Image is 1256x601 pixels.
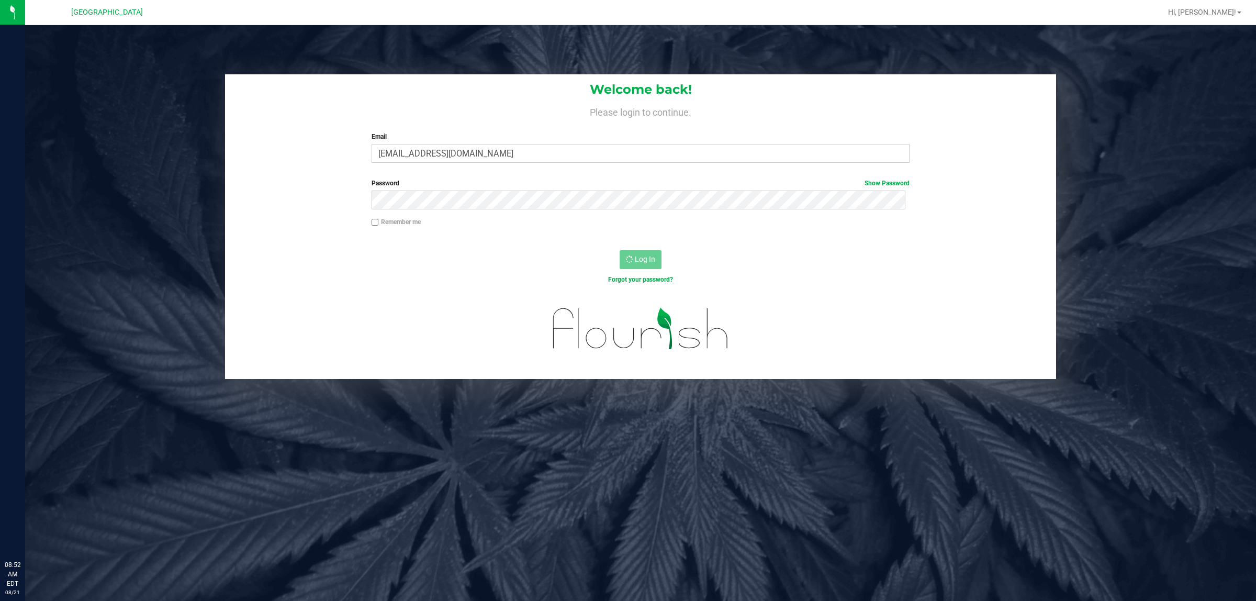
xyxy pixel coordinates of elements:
[5,560,20,588] p: 08:52 AM EDT
[5,588,20,596] p: 08/21
[225,83,1056,96] h1: Welcome back!
[372,219,379,226] input: Remember me
[372,217,421,227] label: Remember me
[1168,8,1236,16] span: Hi, [PERSON_NAME]!
[865,180,910,187] a: Show Password
[620,250,661,269] button: Log In
[635,255,655,263] span: Log In
[608,276,673,283] a: Forgot your password?
[372,132,910,141] label: Email
[71,8,143,17] span: [GEOGRAPHIC_DATA]
[225,105,1056,117] h4: Please login to continue.
[372,180,399,187] span: Password
[537,295,745,362] img: flourish_logo.svg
